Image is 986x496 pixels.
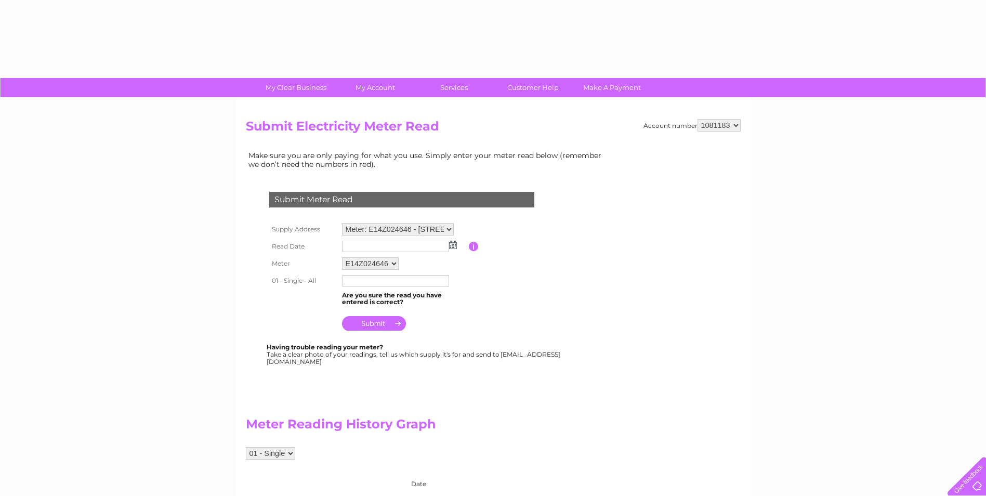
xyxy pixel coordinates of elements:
td: Make sure you are only paying for what you use. Simply enter your meter read below (remember we d... [246,149,610,171]
div: Submit Meter Read [269,192,534,207]
th: Meter [267,255,339,272]
a: Customer Help [490,78,576,97]
a: Services [411,78,497,97]
a: My Clear Business [253,78,339,97]
a: Make A Payment [569,78,655,97]
th: Read Date [267,238,339,255]
th: Supply Address [267,220,339,238]
h2: Submit Electricity Meter Read [246,119,741,139]
a: My Account [332,78,418,97]
td: Are you sure the read you have entered is correct? [339,289,469,309]
div: Take a clear photo of your readings, tell us which supply it's for and send to [EMAIL_ADDRESS][DO... [267,344,562,365]
th: 01 - Single - All [267,272,339,289]
b: Having trouble reading your meter? [267,343,383,351]
img: ... [449,241,457,249]
h2: Meter Reading History Graph [246,417,610,437]
div: Account number [643,119,741,132]
input: Information [469,242,479,251]
div: Date [246,470,610,488]
input: Submit [342,316,406,331]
